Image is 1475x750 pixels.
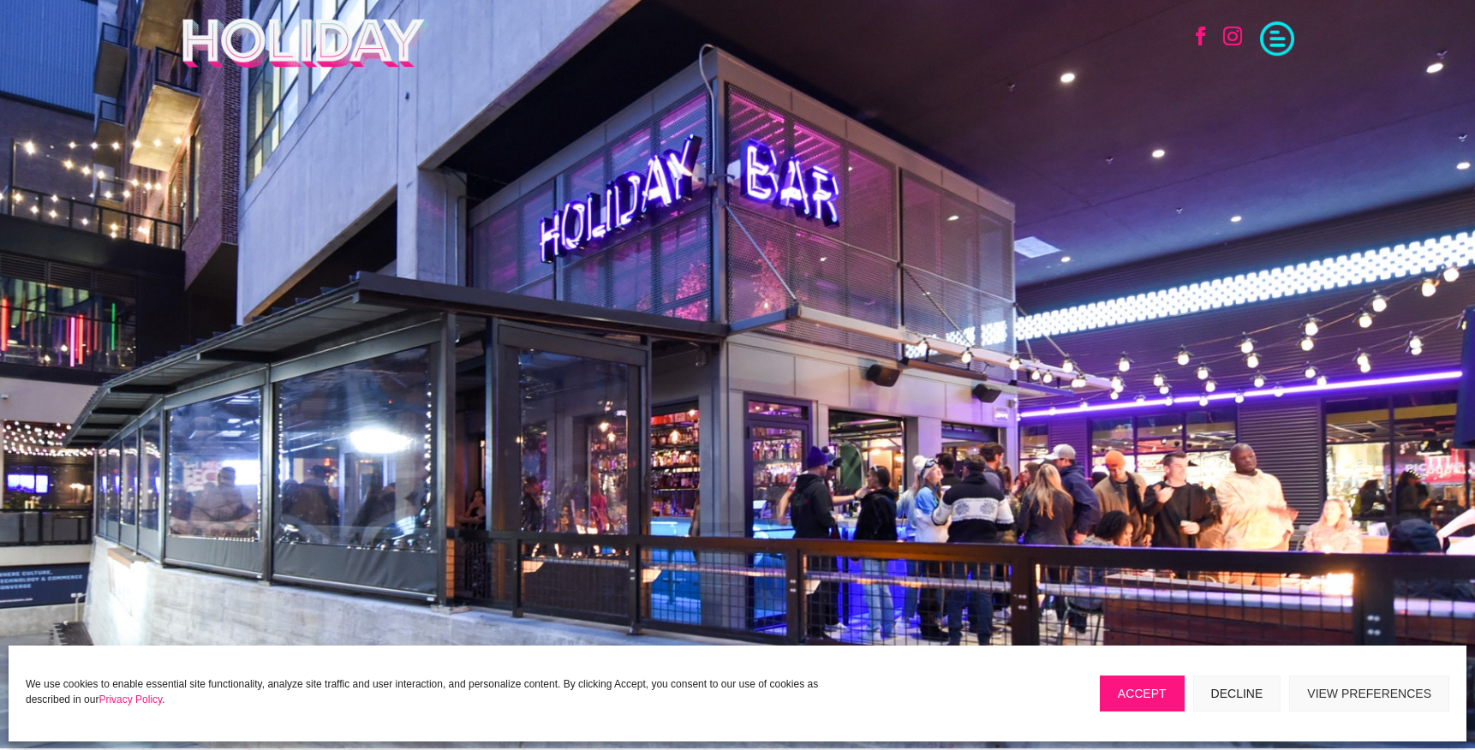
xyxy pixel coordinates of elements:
a: Holiday [181,57,430,71]
a: Privacy Policy [99,693,162,705]
p: We use cookies to enable essential site functionality, analyze site traffic and user interaction,... [26,676,827,707]
img: Holiday [181,17,430,68]
button: Accept [1100,676,1185,711]
button: Decline [1193,676,1281,711]
a: Follow on Facebook [1182,17,1220,55]
a: Follow on Instagram [1214,17,1251,55]
button: View preferences [1289,676,1449,711]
